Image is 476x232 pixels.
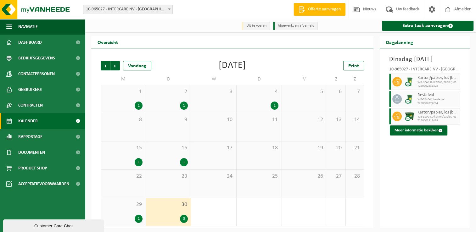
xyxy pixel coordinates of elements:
[101,74,146,85] td: M
[146,74,191,85] td: D
[349,116,361,123] span: 14
[135,215,143,223] div: 1
[343,61,364,70] a: Print
[83,5,172,14] span: 10-965027 - INTERCARE NV - GENTBRUGGE
[405,112,414,121] img: WB-1100-CU
[219,61,246,70] div: [DATE]
[330,88,342,95] span: 6
[194,145,233,152] span: 17
[330,145,342,152] span: 20
[18,176,69,192] span: Acceptatievoorwaarden
[389,67,460,74] div: 10-965027 - INTERCARE NV - [GEOGRAPHIC_DATA]
[282,74,327,85] td: V
[417,98,458,102] span: WB-0240-CU restafval
[149,145,188,152] span: 16
[18,66,55,82] span: Contactpersonen
[240,145,278,152] span: 18
[135,102,143,110] div: 1
[417,80,458,84] span: WB-0240-CU karton/papier, los
[104,173,143,180] span: 22
[285,173,324,180] span: 26
[18,113,38,129] span: Kalender
[240,116,278,123] span: 11
[330,173,342,180] span: 27
[294,3,345,16] a: Offerte aanvragen
[417,75,458,80] span: Karton/papier, los (bedrijven)
[149,201,188,208] span: 30
[417,110,458,115] span: Karton/papier, los (bedrijven)
[104,145,143,152] span: 15
[3,218,105,232] iframe: chat widget
[191,74,237,85] td: W
[104,201,143,208] span: 29
[417,119,458,123] span: T250002818429
[240,173,278,180] span: 25
[390,125,447,135] button: Meer informatie bekijken
[91,36,124,48] h2: Overzicht
[382,21,473,31] a: Extra taak aanvragen
[149,173,188,180] span: 23
[110,61,120,70] span: Volgende
[405,77,414,86] img: WB-0240-CU
[123,61,151,70] div: Vandaag
[180,215,188,223] div: 3
[380,36,419,48] h2: Dagplanning
[18,145,45,160] span: Documenten
[149,116,188,123] span: 9
[18,35,42,50] span: Dashboard
[349,145,361,152] span: 21
[18,82,42,97] span: Gebruikers
[285,145,324,152] span: 19
[18,129,42,145] span: Rapportage
[242,22,270,30] li: Uit te voeren
[194,116,233,123] span: 10
[180,158,188,166] div: 1
[417,84,458,88] span: T250002818428
[104,116,143,123] span: 8
[417,115,458,119] span: WB-1100-CU karton/papier, los
[389,55,460,64] h3: Dinsdag [DATE]
[306,6,342,13] span: Offerte aanvragen
[237,74,282,85] td: D
[405,94,414,104] img: WB-0240-CU
[104,88,143,95] span: 1
[194,173,233,180] span: 24
[135,158,143,166] div: 1
[18,19,38,35] span: Navigatie
[18,50,55,66] span: Bedrijfsgegevens
[194,88,233,95] span: 3
[348,64,359,69] span: Print
[346,74,364,85] td: Z
[271,102,278,110] div: 1
[18,160,47,176] span: Product Shop
[18,97,43,113] span: Contracten
[180,102,188,110] div: 1
[149,88,188,95] span: 2
[240,88,278,95] span: 4
[285,88,324,95] span: 5
[285,116,324,123] span: 12
[349,173,361,180] span: 28
[417,102,458,105] span: T250002077284
[327,74,346,85] td: Z
[349,88,361,95] span: 7
[101,61,110,70] span: Vorige
[417,93,458,98] span: Restafval
[273,22,318,30] li: Afgewerkt en afgemeld
[330,116,342,123] span: 13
